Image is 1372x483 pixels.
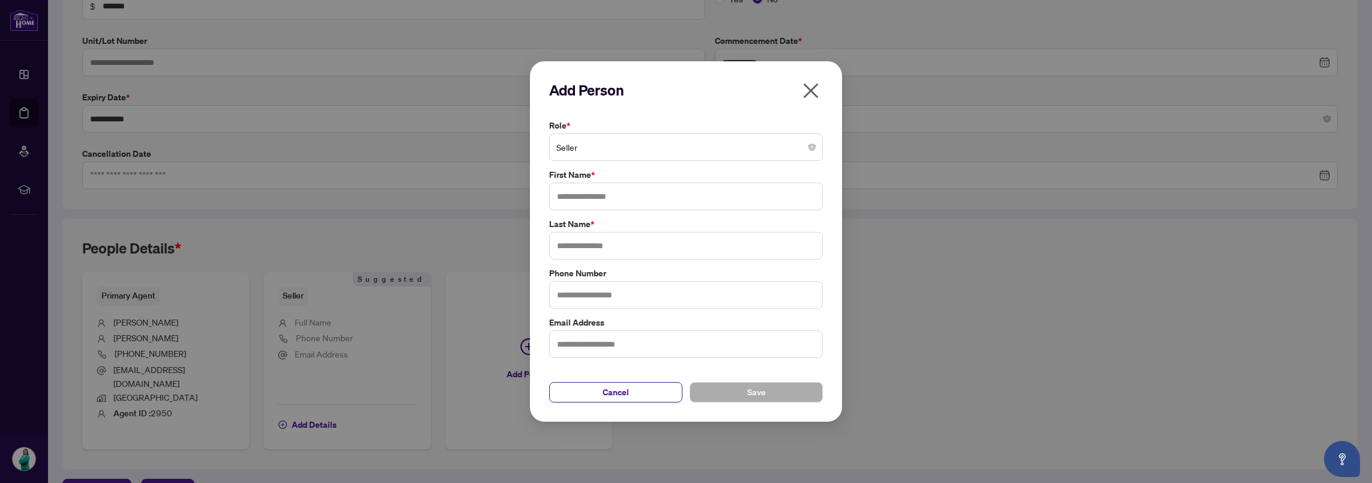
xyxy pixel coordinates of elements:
label: Role [549,119,823,132]
label: Last Name [549,217,823,231]
span: close [801,81,820,100]
h2: Add Person [549,80,823,100]
label: Email Address [549,316,823,329]
span: Cancel [603,383,629,402]
span: Seller [556,136,816,159]
span: close-circle [808,144,816,151]
button: Open asap [1324,441,1360,477]
button: Cancel [549,382,682,402]
label: Phone Number [549,267,823,280]
label: First Name [549,168,823,181]
button: Save [690,382,823,402]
